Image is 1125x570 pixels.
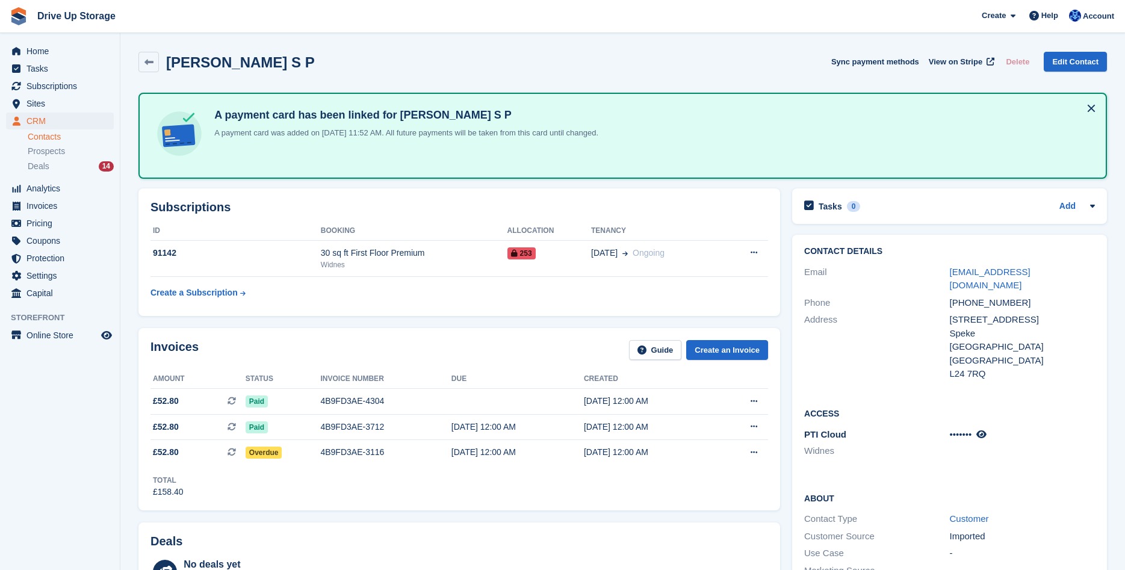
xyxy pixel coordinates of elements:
[804,296,949,310] div: Phone
[153,395,179,407] span: £52.80
[320,370,451,389] th: Invoice number
[584,446,716,459] div: [DATE] 12:00 AM
[1044,52,1107,72] a: Edit Contact
[451,370,584,389] th: Due
[507,247,536,259] span: 253
[804,512,949,526] div: Contact Type
[26,95,99,112] span: Sites
[950,340,1095,354] div: [GEOGRAPHIC_DATA]
[1069,10,1081,22] img: Widnes Team
[950,354,1095,368] div: [GEOGRAPHIC_DATA]
[26,60,99,77] span: Tasks
[246,395,268,407] span: Paid
[6,215,114,232] a: menu
[26,327,99,344] span: Online Store
[804,547,949,560] div: Use Case
[150,287,238,299] div: Create a Subscription
[929,56,982,68] span: View on Stripe
[153,475,184,486] div: Total
[150,247,321,259] div: 91142
[28,145,114,158] a: Prospects
[99,328,114,342] a: Preview store
[591,221,723,241] th: Tenancy
[150,370,246,389] th: Amount
[26,180,99,197] span: Analytics
[6,250,114,267] a: menu
[26,215,99,232] span: Pricing
[26,232,99,249] span: Coupons
[150,282,246,304] a: Create a Subscription
[804,247,1095,256] h2: Contact Details
[950,313,1095,327] div: [STREET_ADDRESS]
[1041,10,1058,22] span: Help
[6,43,114,60] a: menu
[950,429,972,439] span: •••••••
[6,95,114,112] a: menu
[584,370,716,389] th: Created
[246,447,282,459] span: Overdue
[804,313,949,381] div: Address
[629,340,682,360] a: Guide
[6,285,114,302] a: menu
[26,285,99,302] span: Capital
[584,421,716,433] div: [DATE] 12:00 AM
[10,7,28,25] img: stora-icon-8386f47178a22dfd0bd8f6a31ec36ba5ce8667c1dd55bd0f319d3a0aa187defe.svg
[819,201,842,212] h2: Tasks
[451,421,584,433] div: [DATE] 12:00 AM
[6,113,114,129] a: menu
[950,547,1095,560] div: -
[246,421,268,433] span: Paid
[950,367,1095,381] div: L24 7RQ
[26,250,99,267] span: Protection
[950,530,1095,544] div: Imported
[246,370,321,389] th: Status
[209,108,598,122] h4: A payment card has been linked for [PERSON_NAME] S P
[154,108,205,159] img: card-linked-ebf98d0992dc2aeb22e95c0e3c79077019eb2392cfd83c6a337811c24bc77127.svg
[1083,10,1114,22] span: Account
[150,534,182,548] h2: Deals
[6,197,114,214] a: menu
[11,312,120,324] span: Storefront
[321,247,507,259] div: 30 sq ft First Floor Premium
[209,127,598,139] p: A payment card was added on [DATE] 11:52 AM. All future payments will be taken from this card unt...
[6,327,114,344] a: menu
[950,513,989,524] a: Customer
[686,340,768,360] a: Create an Invoice
[99,161,114,172] div: 14
[166,54,315,70] h2: [PERSON_NAME] S P
[26,43,99,60] span: Home
[924,52,997,72] a: View on Stripe
[591,247,618,259] span: [DATE]
[804,444,949,458] li: Widnes
[950,296,1095,310] div: [PHONE_NUMBER]
[153,421,179,433] span: £52.80
[6,78,114,94] a: menu
[804,265,949,293] div: Email
[153,486,184,498] div: £158.40
[950,327,1095,341] div: Speke
[321,259,507,270] div: Widnes
[584,395,716,407] div: [DATE] 12:00 AM
[150,340,199,360] h2: Invoices
[831,52,919,72] button: Sync payment methods
[507,221,591,241] th: Allocation
[150,221,321,241] th: ID
[804,530,949,544] div: Customer Source
[6,267,114,284] a: menu
[6,232,114,249] a: menu
[982,10,1006,22] span: Create
[28,161,49,172] span: Deals
[847,201,861,212] div: 0
[804,429,846,439] span: PTI Cloud
[321,221,507,241] th: Booking
[804,492,1095,504] h2: About
[26,78,99,94] span: Subscriptions
[320,421,451,433] div: 4B9FD3AE-3712
[950,267,1030,291] a: [EMAIL_ADDRESS][DOMAIN_NAME]
[6,60,114,77] a: menu
[320,395,451,407] div: 4B9FD3AE-4304
[28,146,65,157] span: Prospects
[6,180,114,197] a: menu
[804,407,1095,419] h2: Access
[1059,200,1076,214] a: Add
